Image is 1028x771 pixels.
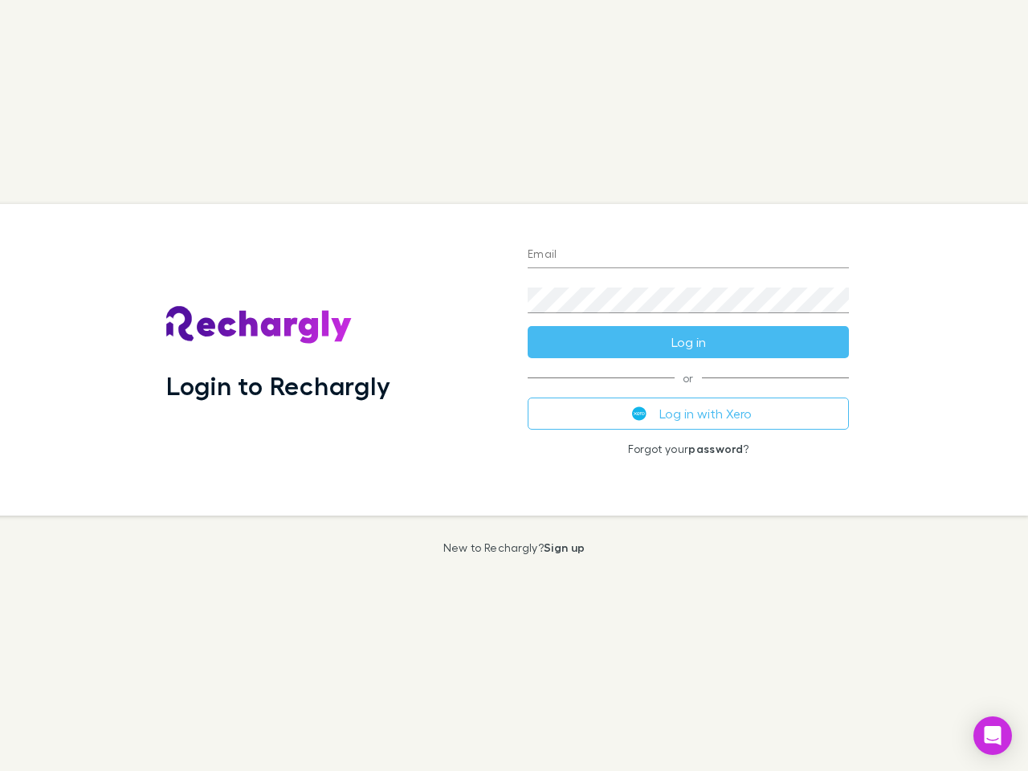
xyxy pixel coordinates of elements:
p: New to Rechargly? [443,541,585,554]
a: password [688,442,743,455]
img: Xero's logo [632,406,647,421]
img: Rechargly's Logo [166,306,353,345]
span: or [528,377,849,378]
h1: Login to Rechargly [166,370,390,401]
button: Log in [528,326,849,358]
button: Log in with Xero [528,398,849,430]
a: Sign up [544,541,585,554]
p: Forgot your ? [528,443,849,455]
div: Open Intercom Messenger [973,716,1012,755]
